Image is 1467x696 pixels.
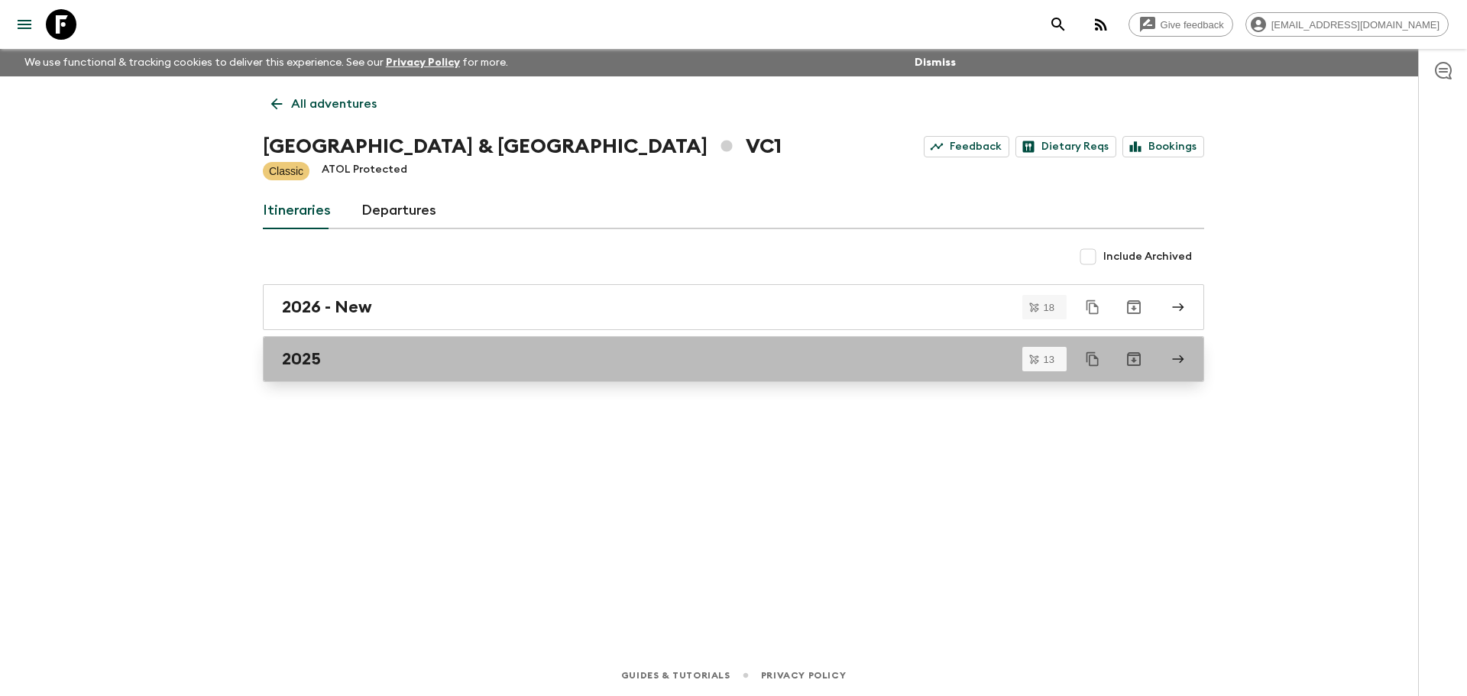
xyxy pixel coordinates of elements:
[1043,9,1074,40] button: search adventures
[1079,345,1106,373] button: Duplicate
[269,163,303,179] p: Classic
[1103,249,1192,264] span: Include Archived
[322,162,407,180] p: ATOL Protected
[1263,19,1448,31] span: [EMAIL_ADDRESS][DOMAIN_NAME]
[282,297,372,317] h2: 2026 - New
[1245,12,1449,37] div: [EMAIL_ADDRESS][DOMAIN_NAME]
[1015,136,1116,157] a: Dietary Reqs
[1119,344,1149,374] button: Archive
[263,89,385,119] a: All adventures
[282,349,321,369] h2: 2025
[386,57,460,68] a: Privacy Policy
[1129,12,1233,37] a: Give feedback
[361,193,436,229] a: Departures
[911,52,960,73] button: Dismiss
[761,667,846,684] a: Privacy Policy
[1119,292,1149,322] button: Archive
[263,336,1204,382] a: 2025
[263,131,782,162] h1: [GEOGRAPHIC_DATA] & [GEOGRAPHIC_DATA] VC1
[1122,136,1204,157] a: Bookings
[263,193,331,229] a: Itineraries
[1152,19,1232,31] span: Give feedback
[924,136,1009,157] a: Feedback
[1079,293,1106,321] button: Duplicate
[263,284,1204,330] a: 2026 - New
[291,95,377,113] p: All adventures
[1035,303,1064,312] span: 18
[18,49,514,76] p: We use functional & tracking cookies to deliver this experience. See our for more.
[621,667,730,684] a: Guides & Tutorials
[9,9,40,40] button: menu
[1035,354,1064,364] span: 13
